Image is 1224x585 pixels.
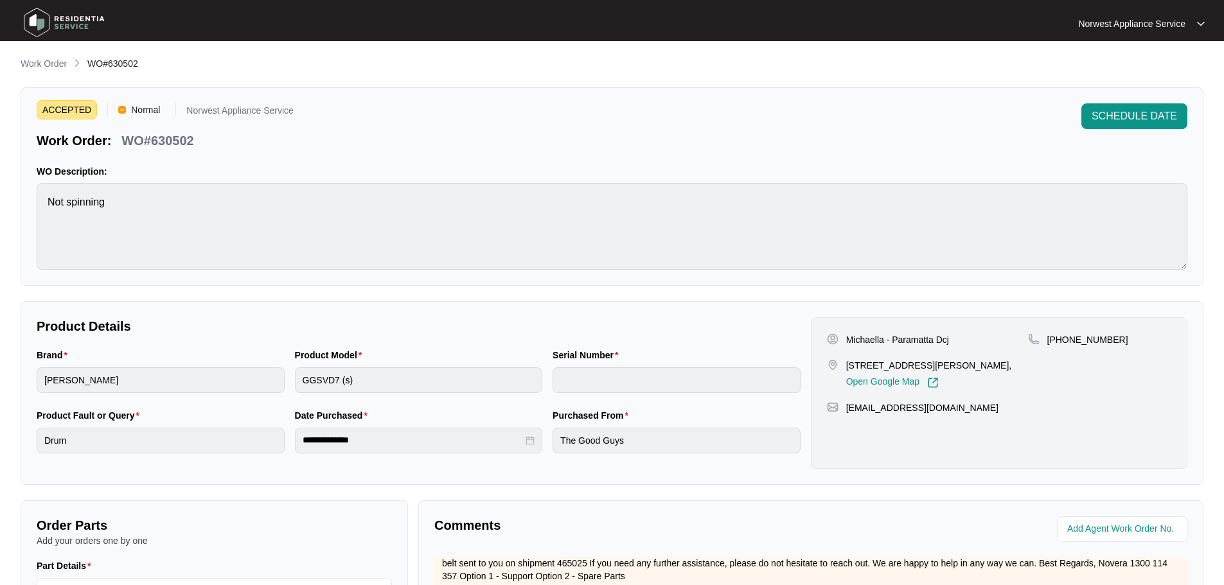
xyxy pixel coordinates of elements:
p: Add your orders one by one [37,534,392,547]
p: Work Order: [37,132,111,150]
img: map-pin [827,401,838,413]
p: Product Details [37,317,801,335]
p: [STREET_ADDRESS][PERSON_NAME], [846,359,1012,372]
p: belt sent to you on shipment 465025 If you need any further assistance, please do not hesitate to... [442,557,1180,582]
input: Add Agent Work Order No. [1067,521,1180,537]
img: chevron-right [72,58,82,68]
label: Brand [37,349,73,362]
img: Link-External [927,377,939,389]
input: Date Purchased [303,433,524,447]
p: Order Parts [37,516,392,534]
p: Norwest Appliance Service [1078,17,1185,30]
button: SCHEDULE DATE [1081,103,1187,129]
img: map-pin [827,359,838,371]
label: Date Purchased [295,409,373,422]
textarea: Not spinning [37,183,1187,270]
p: [PHONE_NUMBER] [1047,333,1128,346]
p: Michaella - Paramatta Dcj [846,333,949,346]
p: Work Order [21,57,67,70]
span: ACCEPTED [37,100,97,119]
span: WO#630502 [87,58,138,69]
p: Comments [434,516,802,534]
img: map-pin [1028,333,1040,345]
label: Product Fault or Query [37,409,145,422]
p: [EMAIL_ADDRESS][DOMAIN_NAME] [846,401,998,414]
label: Purchased From [553,409,634,422]
label: Serial Number [553,349,623,362]
p: WO#630502 [121,132,193,150]
img: Vercel Logo [118,106,126,114]
img: user-pin [827,333,838,345]
p: WO Description: [37,165,1187,178]
label: Part Details [37,559,96,572]
label: Product Model [295,349,368,362]
span: Normal [126,100,165,119]
a: Open Google Map [846,377,939,389]
input: Product Fault or Query [37,428,285,453]
span: SCHEDULE DATE [1092,109,1177,124]
a: Work Order [18,57,69,71]
input: Product Model [295,367,543,393]
input: Serial Number [553,367,801,393]
img: dropdown arrow [1197,21,1205,27]
input: Brand [37,367,285,393]
img: residentia service logo [19,3,109,42]
input: Purchased From [553,428,801,453]
p: Norwest Appliance Service [186,106,294,119]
